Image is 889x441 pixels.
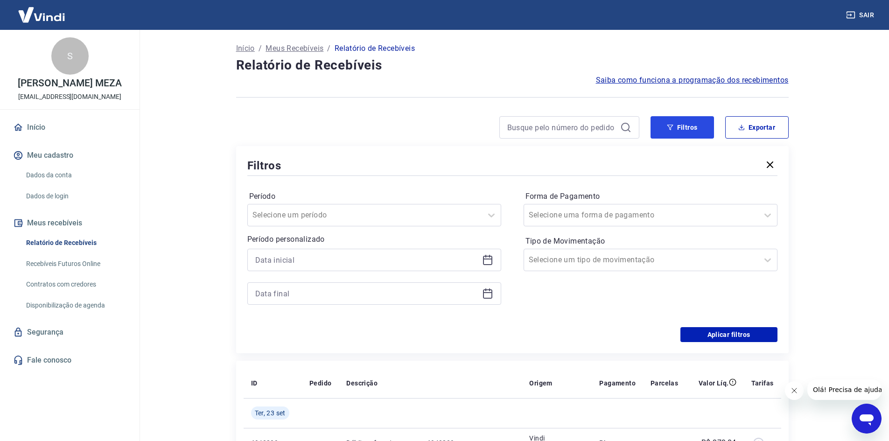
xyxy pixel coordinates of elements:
[725,116,789,139] button: Exportar
[680,327,777,342] button: Aplicar filtros
[507,120,616,134] input: Busque pelo número do pedido
[807,379,882,400] iframe: Mensagem da empresa
[751,378,774,388] p: Tarifas
[852,404,882,434] iframe: Botão para abrir a janela de mensagens
[51,37,89,75] div: S
[249,191,499,202] label: Período
[335,43,415,54] p: Relatório de Recebíveis
[529,378,552,388] p: Origem
[22,233,128,252] a: Relatório de Recebíveis
[259,43,262,54] p: /
[22,275,128,294] a: Contratos com credores
[651,378,678,388] p: Parcelas
[255,253,478,267] input: Data inicial
[236,43,255,54] a: Início
[525,191,776,202] label: Forma de Pagamento
[699,378,729,388] p: Valor Líq.
[18,92,121,102] p: [EMAIL_ADDRESS][DOMAIN_NAME]
[651,116,714,139] button: Filtros
[236,56,789,75] h4: Relatório de Recebíveis
[22,166,128,185] a: Dados da conta
[599,378,636,388] p: Pagamento
[785,381,804,400] iframe: Fechar mensagem
[596,75,789,86] a: Saiba como funciona a programação dos recebimentos
[247,158,282,173] h5: Filtros
[525,236,776,247] label: Tipo de Movimentação
[11,350,128,371] a: Fale conosco
[255,408,286,418] span: Ter, 23 set
[247,234,501,245] p: Período personalizado
[346,378,378,388] p: Descrição
[844,7,878,24] button: Sair
[11,213,128,233] button: Meus recebíveis
[22,296,128,315] a: Disponibilização de agenda
[255,287,478,301] input: Data final
[11,322,128,343] a: Segurança
[266,43,323,54] a: Meus Recebíveis
[309,378,331,388] p: Pedido
[11,145,128,166] button: Meu cadastro
[251,378,258,388] p: ID
[11,117,128,138] a: Início
[22,187,128,206] a: Dados de login
[6,7,78,14] span: Olá! Precisa de ajuda?
[22,254,128,273] a: Recebíveis Futuros Online
[327,43,330,54] p: /
[18,78,121,88] p: [PERSON_NAME] MEZA
[11,0,72,29] img: Vindi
